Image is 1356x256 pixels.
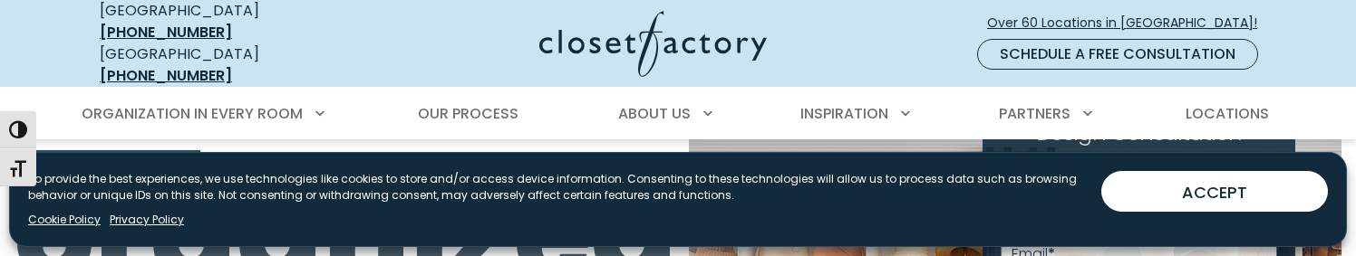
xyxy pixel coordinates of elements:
div: [GEOGRAPHIC_DATA] [100,43,363,87]
span: Locations [1186,103,1269,124]
a: Over 60 Locations in [GEOGRAPHIC_DATA]! [986,7,1273,39]
span: Inspiration [800,103,888,124]
span: Organization in Every Room [82,103,303,124]
span: Over 60 Locations in [GEOGRAPHIC_DATA]! [987,14,1272,33]
a: Schedule a Free Consultation [977,39,1258,70]
p: To provide the best experiences, we use technologies like cookies to store and/or access device i... [28,171,1087,204]
span: About Us [618,103,691,124]
button: ACCEPT [1101,171,1328,212]
a: [PHONE_NUMBER] [100,22,232,43]
nav: Primary Menu [69,89,1287,139]
a: [PHONE_NUMBER] [100,65,232,86]
img: Closet Factory Logo [539,11,767,77]
a: Privacy Policy [110,212,184,228]
a: Cookie Policy [28,212,101,228]
span: Our Process [418,103,518,124]
span: Partners [999,103,1070,124]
